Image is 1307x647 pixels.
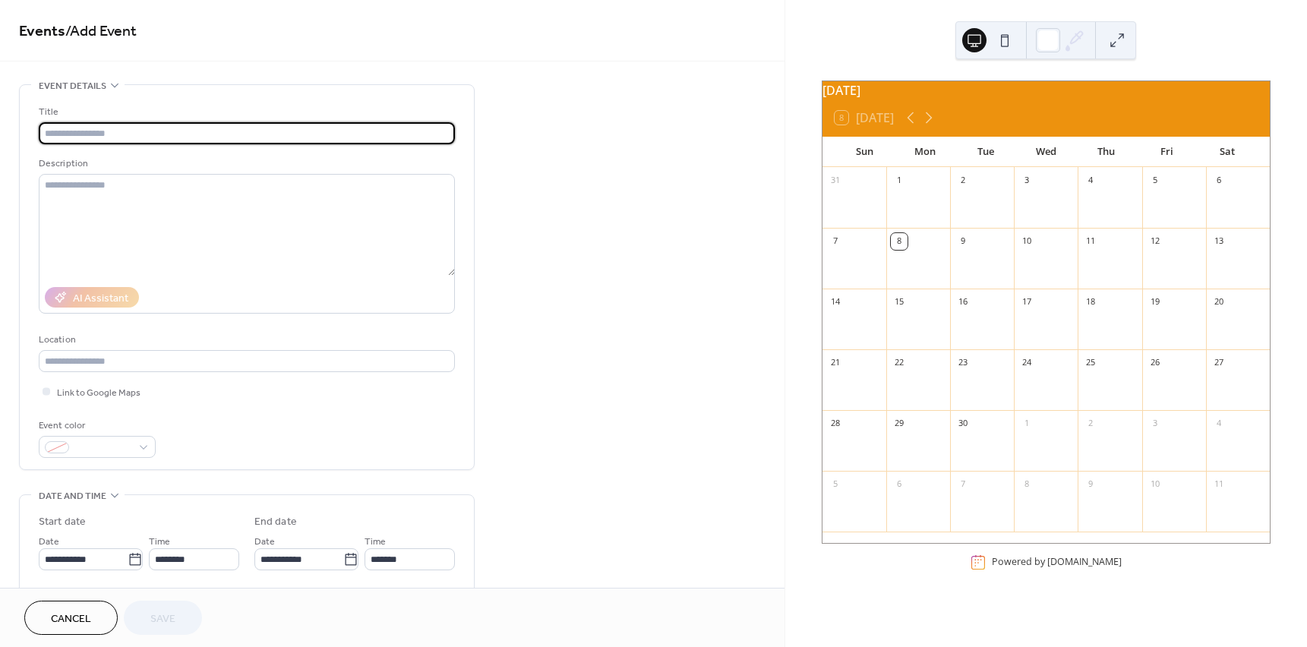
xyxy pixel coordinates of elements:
div: 28 [827,415,844,432]
div: 27 [1211,355,1227,371]
div: 3 [1018,172,1035,189]
div: 31 [827,172,844,189]
div: 17 [1018,294,1035,311]
div: 23 [955,355,971,371]
span: Date and time [39,488,106,504]
div: Thu [1076,137,1137,167]
div: 6 [891,476,908,493]
div: Tue [955,137,1016,167]
div: 10 [1147,476,1163,493]
div: 21 [827,355,844,371]
div: 16 [955,294,971,311]
div: 18 [1082,294,1099,311]
div: 10 [1018,233,1035,250]
div: 3 [1147,415,1163,432]
span: Date [254,534,275,550]
div: 13 [1211,233,1227,250]
div: Wed [1015,137,1076,167]
span: Link to Google Maps [57,385,140,401]
div: 30 [955,415,971,432]
div: 5 [1147,172,1163,189]
div: 6 [1211,172,1227,189]
a: Events [19,17,65,46]
span: Date [39,534,59,550]
div: Title [39,104,452,120]
div: 9 [955,233,971,250]
div: 14 [827,294,844,311]
div: 12 [1147,233,1163,250]
div: 26 [1147,355,1163,371]
span: Cancel [51,611,91,627]
div: 22 [891,355,908,371]
div: 1 [1018,415,1035,432]
div: 8 [891,233,908,250]
div: Location [39,332,452,348]
div: Sat [1197,137,1258,167]
div: Powered by [992,555,1122,568]
div: 2 [1082,415,1099,432]
div: [DATE] [822,81,1270,99]
div: 5 [827,476,844,493]
div: 1 [891,172,908,189]
div: 4 [1082,172,1099,189]
div: 8 [1018,476,1035,493]
div: 9 [1082,476,1099,493]
div: 2 [955,172,971,189]
span: Time [365,534,386,550]
div: 29 [891,415,908,432]
span: / Add Event [65,17,137,46]
div: 20 [1211,294,1227,311]
div: Event color [39,418,153,434]
div: Mon [895,137,955,167]
div: 15 [891,294,908,311]
div: Fri [1137,137,1198,167]
div: 11 [1082,233,1099,250]
span: Time [149,534,170,550]
a: [DOMAIN_NAME] [1047,555,1122,568]
div: Description [39,156,452,172]
div: Start date [39,514,86,530]
button: Cancel [24,601,118,635]
div: 11 [1211,476,1227,493]
div: Sun [835,137,895,167]
div: 24 [1018,355,1035,371]
div: 7 [827,233,844,250]
div: 7 [955,476,971,493]
div: End date [254,514,297,530]
span: Event details [39,78,106,94]
div: 25 [1082,355,1099,371]
div: 4 [1211,415,1227,432]
div: 19 [1147,294,1163,311]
